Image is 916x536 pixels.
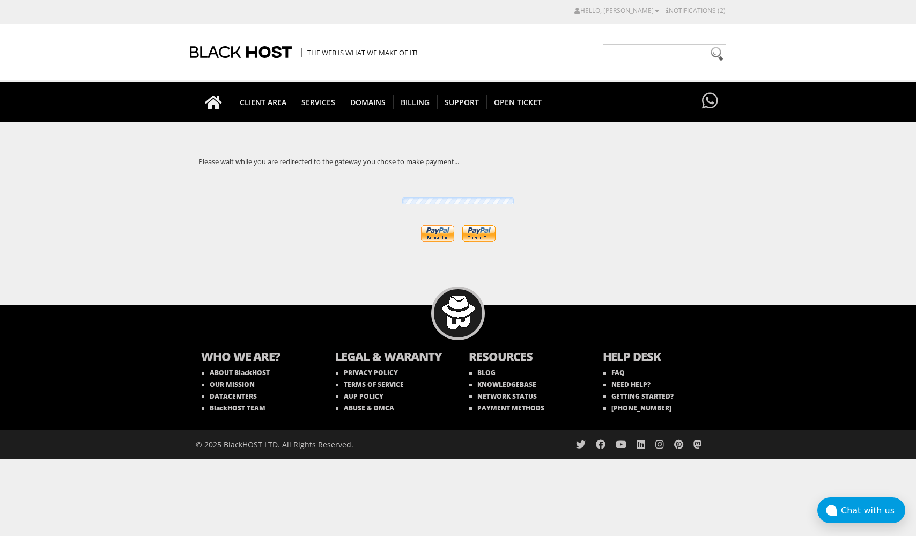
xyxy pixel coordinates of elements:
[603,380,651,389] a: NEED HELP?
[603,348,715,367] b: HELP DESK
[574,6,659,15] a: Hello, [PERSON_NAME]
[202,392,257,401] a: DATACENTERS
[196,430,453,459] div: © 2025 BlackHOST LTD. All Rights Reserved.
[343,82,394,122] a: Domains
[437,95,487,109] span: Support
[201,348,314,367] b: WHO WE ARE?
[699,82,721,121] a: Have questions?
[603,392,674,401] a: GETTING STARTED?
[469,368,496,377] a: BLOG
[486,82,549,122] a: Open Ticket
[603,368,625,377] a: FAQ
[437,82,487,122] a: Support
[603,403,671,413] a: [PHONE_NUMBER]
[393,95,438,109] span: Billing
[202,368,270,377] a: ABOUT BlackHOST
[294,95,343,109] span: SERVICES
[393,82,438,122] a: Billing
[301,48,417,57] span: The Web is what we make of it!
[336,403,394,413] a: ABUSE & DMCA
[469,380,536,389] a: KNOWLEDGEBASE
[336,368,398,377] a: PRIVACY POLICY
[399,196,517,206] img: Loading
[421,225,454,242] input: Subscribe with PayPal for Automatic Payments
[603,44,726,63] input: Need help?
[336,392,383,401] a: AUP POLICY
[441,296,475,329] img: BlackHOST mascont, Blacky.
[202,403,265,413] a: BlackHOST TEAM
[817,497,905,523] button: Chat with us
[294,82,343,122] a: SERVICES
[194,82,233,122] a: Go to homepage
[232,95,294,109] span: CLIENT AREA
[469,403,544,413] a: PAYMENT METHODS
[666,6,726,15] a: Notifications (2)
[462,225,496,242] input: Make a one time payment with PayPal
[486,95,549,109] span: Open Ticket
[841,505,905,516] div: Chat with us
[336,380,404,389] a: TERMS OF SERVICE
[469,392,537,401] a: NETWORK STATUS
[190,148,726,175] div: Please wait while you are redirected to the gateway you chose to make payment...
[232,82,294,122] a: CLIENT AREA
[469,348,581,367] b: RESOURCES
[343,95,394,109] span: Domains
[202,380,255,389] a: OUR MISSION
[335,348,448,367] b: LEGAL & WARANTY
